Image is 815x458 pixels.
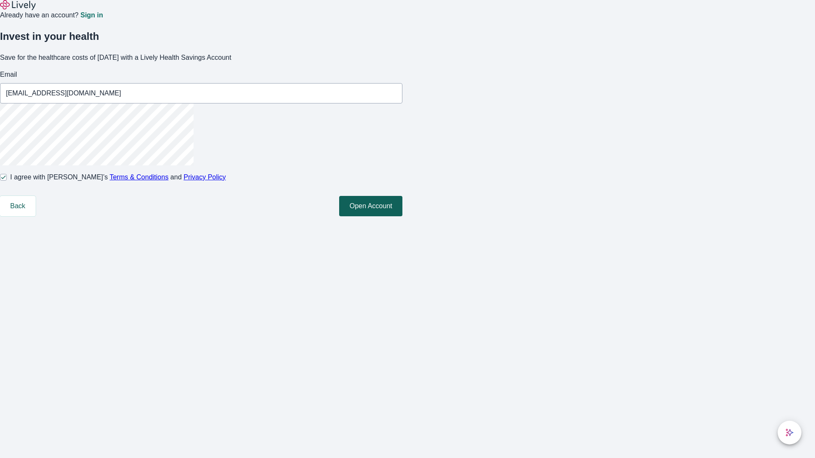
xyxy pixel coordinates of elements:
svg: Lively AI Assistant [785,428,794,437]
button: chat [778,421,801,444]
a: Terms & Conditions [110,173,169,181]
span: I agree with [PERSON_NAME]’s and [10,172,226,182]
button: Open Account [339,196,402,216]
a: Privacy Policy [184,173,226,181]
a: Sign in [80,12,103,19]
